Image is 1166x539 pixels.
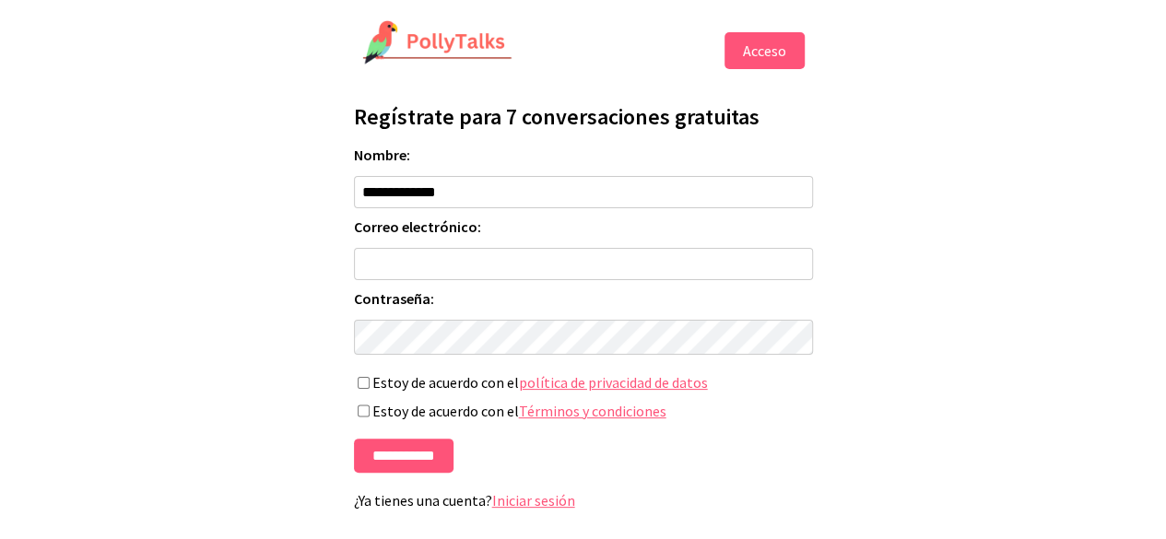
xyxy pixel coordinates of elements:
font: política de privacidad de datos [519,373,708,392]
font: Términos y condiciones [519,402,666,420]
a: política de privacidad de datos [519,373,708,393]
input: Estoy de acuerdo con elpolítica de privacidad de datos [358,376,370,390]
font: Acceso [743,41,786,60]
img: Logotipo de PollyTalks [362,20,513,66]
font: Regístrate para 7 conversaciones gratuitas [354,102,760,131]
input: Estoy de acuerdo con elTérminos y condiciones [358,404,370,418]
a: Términos y condiciones [519,402,666,421]
font: Estoy de acuerdo con el [372,402,519,420]
font: Nombre: [354,146,410,164]
a: Iniciar sesión [492,491,575,510]
font: Contraseña: [354,289,434,308]
font: Estoy de acuerdo con el [372,373,519,392]
button: Acceso [724,32,805,69]
font: Correo electrónico: [354,217,481,236]
font: ¿Ya tienes una cuenta? [354,491,492,510]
